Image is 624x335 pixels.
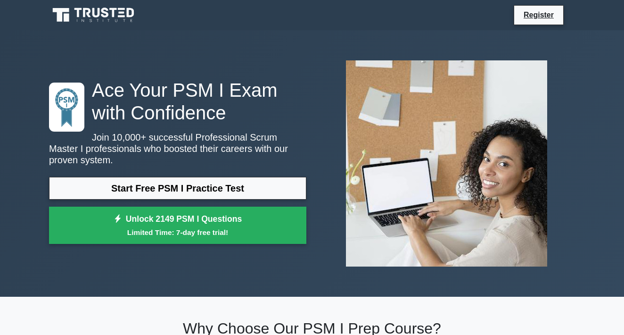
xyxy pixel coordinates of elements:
p: Join 10,000+ successful Professional Scrum Master I professionals who boosted their careers with ... [49,132,306,166]
small: Limited Time: 7-day free trial! [61,227,295,238]
a: Unlock 2149 PSM I QuestionsLimited Time: 7-day free trial! [49,207,306,244]
a: Register [518,9,559,21]
a: Start Free PSM I Practice Test [49,177,306,200]
h1: Ace Your PSM I Exam with Confidence [49,79,306,124]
